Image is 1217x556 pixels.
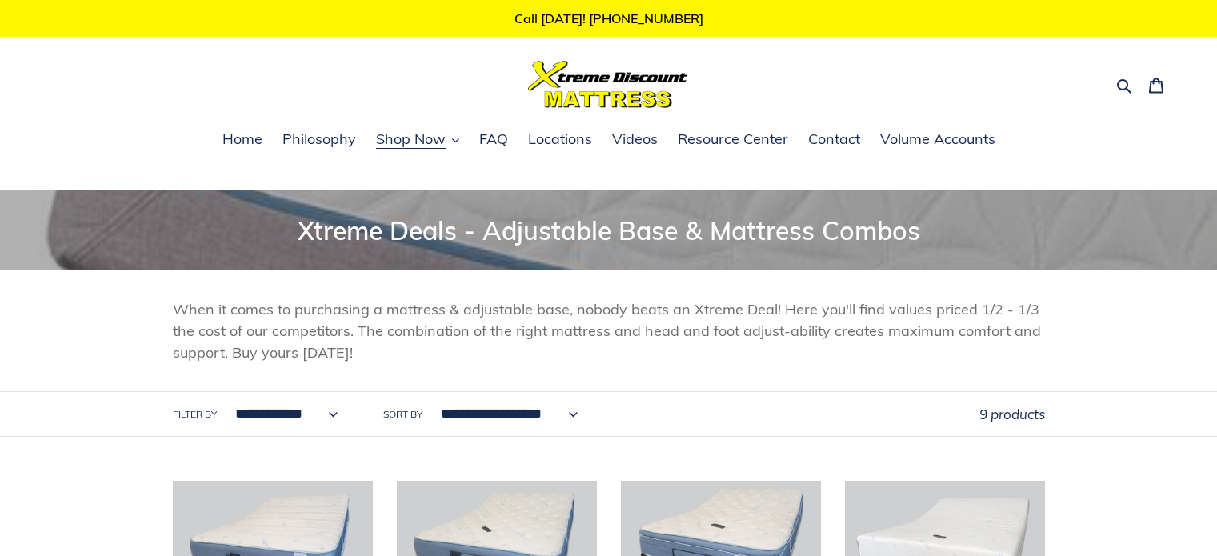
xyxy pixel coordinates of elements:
span: Shop Now [376,130,446,149]
span: FAQ [479,130,508,149]
a: FAQ [471,128,516,152]
a: Volume Accounts [872,128,1003,152]
span: Videos [612,130,658,149]
a: Contact [800,128,868,152]
a: Philosophy [274,128,364,152]
span: Locations [528,130,592,149]
a: Locations [520,128,600,152]
label: Sort by [383,407,422,422]
p: When it comes to purchasing a mattress & adjustable base, nobody beats an Xtreme Deal! Here you'l... [173,298,1045,363]
a: Resource Center [670,128,796,152]
a: Home [214,128,270,152]
a: Videos [604,128,666,152]
label: Filter by [173,407,217,422]
span: Philosophy [282,130,356,149]
span: 9 products [979,406,1045,422]
span: Home [222,130,262,149]
span: Xtreme Deals - Adjustable Base & Mattress Combos [298,214,920,246]
img: Xtreme Discount Mattress [528,61,688,108]
button: Shop Now [368,128,467,152]
span: Volume Accounts [880,130,995,149]
span: Contact [808,130,860,149]
span: Resource Center [678,130,788,149]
